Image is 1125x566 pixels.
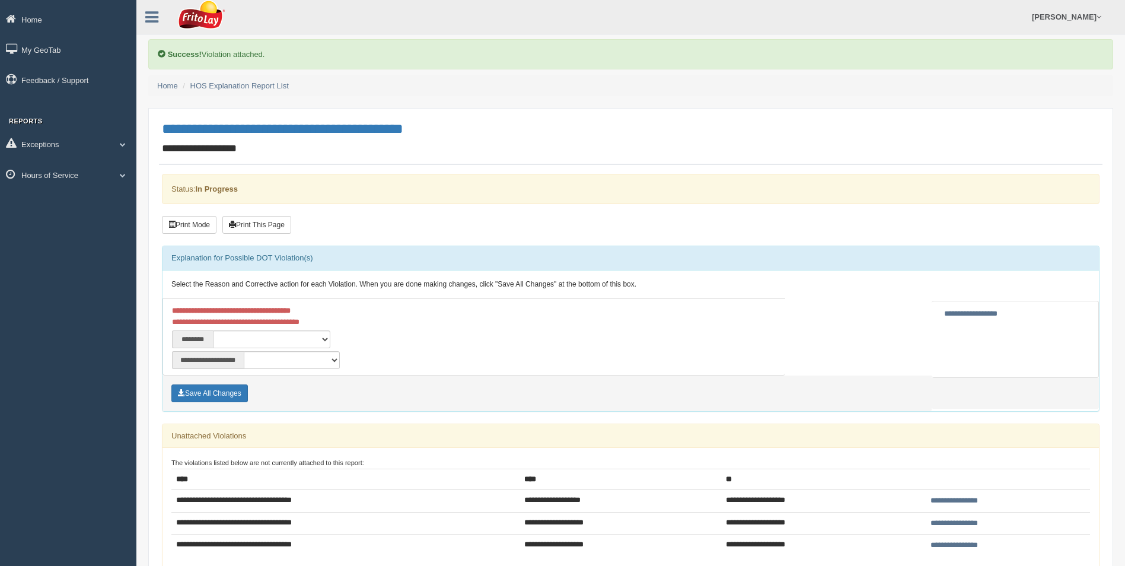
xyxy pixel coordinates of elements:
b: Success! [168,50,202,59]
a: Home [157,81,178,90]
div: Violation attached. [148,39,1113,69]
strong: In Progress [195,185,238,193]
small: The violations listed below are not currently attached to this report: [171,459,364,466]
div: Select the Reason and Corrective action for each Violation. When you are done making changes, cli... [162,271,1099,299]
a: HOS Explanation Report List [190,81,289,90]
button: Print Mode [162,216,216,234]
div: Unattached Violations [162,424,1099,448]
div: Status: [162,174,1099,204]
div: Explanation for Possible DOT Violation(s) [162,246,1099,270]
button: Save [171,384,248,402]
button: Print This Page [222,216,291,234]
